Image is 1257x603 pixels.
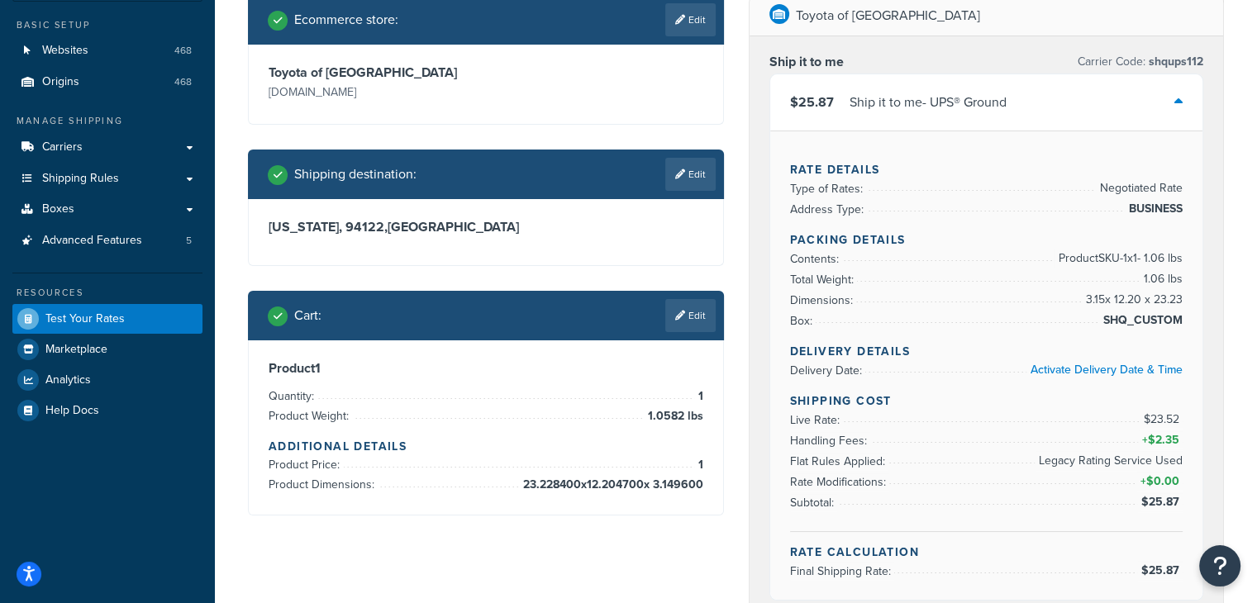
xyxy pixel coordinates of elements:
p: [DOMAIN_NAME] [269,81,482,104]
a: Edit [665,158,716,191]
a: Marketplace [12,335,202,364]
li: Origins [12,67,202,97]
h3: Ship it to me [769,54,844,70]
span: Negotiated Rate [1096,178,1183,198]
span: Type of Rates: [790,180,867,197]
span: $25.87 [1140,493,1183,510]
span: Flat Rules Applied: [790,453,889,470]
h4: Packing Details [790,231,1183,249]
a: Analytics [12,365,202,395]
span: 468 [174,44,192,58]
p: Toyota of [GEOGRAPHIC_DATA] [796,4,980,27]
span: $25.87 [790,93,834,112]
span: $23.52 [1143,411,1183,428]
span: Address Type: [790,201,868,218]
span: Quantity: [269,387,318,405]
div: Basic Setup [12,18,202,32]
a: Activate Delivery Date & Time [1031,361,1183,378]
span: Shipping Rules [42,172,119,186]
span: Marketplace [45,343,107,357]
span: 468 [174,75,192,89]
span: Subtotal: [790,494,838,511]
span: 1.06 lbs [1140,269,1183,289]
h4: Shipping Cost [790,392,1183,410]
span: Rate Modifications: [790,473,890,491]
li: Advanced Features [12,226,202,256]
span: Final Shipping Rate: [790,563,895,580]
a: Carriers [12,132,202,163]
span: 3.15 x 12.20 x 23.23 [1082,290,1183,310]
span: Advanced Features [42,234,142,248]
span: 1 [694,387,703,406]
span: 23.228400 x 12.204700 x 3.149600 [519,475,703,495]
span: Help Docs [45,404,99,418]
h3: [US_STATE], 94122 , [GEOGRAPHIC_DATA] [269,219,703,235]
a: Shipping Rules [12,164,202,194]
span: Handling Fees: [790,432,871,449]
a: Origins468 [12,67,202,97]
span: 1 [694,455,703,475]
span: BUSINESS [1125,199,1183,219]
span: Delivery Date: [790,362,866,379]
a: Advanced Features5 [12,226,202,256]
h2: Cart : [294,308,321,323]
span: Carriers [42,140,83,154]
a: Edit [665,3,716,36]
span: 1.0582 lbs [644,406,703,426]
div: Ship it to me - UPS® Ground [850,91,1007,114]
a: Websites468 [12,36,202,66]
span: Analytics [45,373,91,387]
div: Manage Shipping [12,114,202,128]
span: Product Dimensions: [269,476,379,493]
a: Help Docs [12,396,202,425]
span: SHQ_CUSTOM [1099,311,1183,330]
span: $0.00 [1145,472,1183,490]
h4: Delivery Details [790,343,1183,360]
span: 5 [186,234,192,248]
a: Test Your Rates [12,304,202,334]
button: Open Resource Center [1199,545,1240,586]
span: + [1136,472,1183,491]
span: Box: [790,312,817,330]
div: Resources [12,286,202,300]
p: Carrier Code: [1078,50,1203,74]
span: Total Weight: [790,271,858,288]
span: Test Your Rates [45,312,125,326]
span: Product SKU-1 x 1 - 1.06 lbs [1055,249,1183,268]
a: Boxes [12,194,202,225]
h2: Shipping destination : [294,167,417,182]
span: $2.35 [1147,431,1183,449]
h4: Rate Calculation [790,544,1183,561]
span: Live Rate: [790,411,844,429]
span: Boxes [42,202,74,216]
span: Dimensions: [790,292,857,309]
span: Product Price: [269,456,344,473]
h4: Rate Details [790,161,1183,178]
li: Websites [12,36,202,66]
span: Origins [42,75,79,89]
h3: Toyota of [GEOGRAPHIC_DATA] [269,64,482,81]
h2: Ecommerce store : [294,12,398,27]
span: Product Weight: [269,407,353,425]
span: $25.87 [1140,562,1183,579]
span: Websites [42,44,88,58]
h4: Additional Details [269,438,703,455]
span: + [1138,430,1183,450]
span: Contents: [790,250,843,268]
a: Edit [665,299,716,332]
span: shqups112 [1145,53,1203,70]
h3: Product 1 [269,360,703,377]
span: Legacy Rating Service Used [1035,451,1183,471]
